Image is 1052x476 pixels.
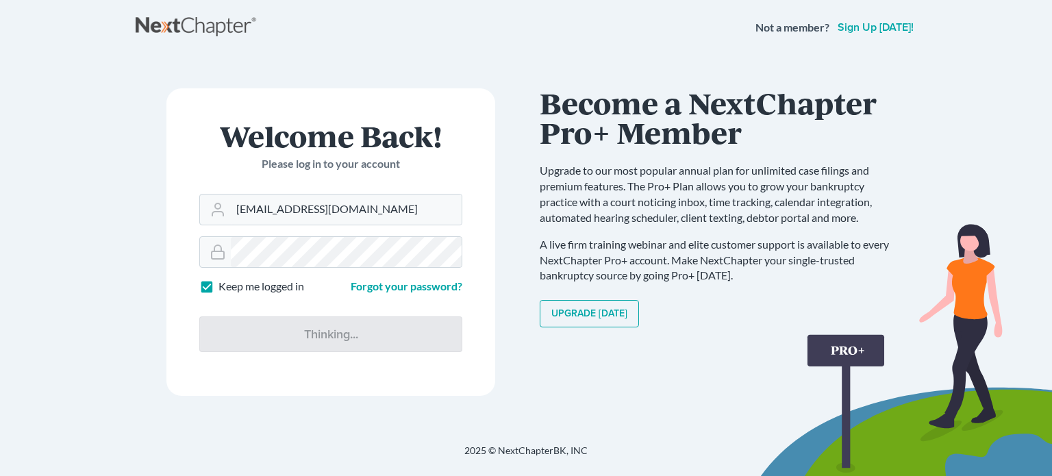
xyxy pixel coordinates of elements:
[540,237,903,284] p: A live firm training webinar and elite customer support is available to every NextChapter Pro+ ac...
[540,300,639,327] a: Upgrade [DATE]
[199,121,462,151] h1: Welcome Back!
[351,279,462,292] a: Forgot your password?
[540,163,903,225] p: Upgrade to our most popular annual plan for unlimited case filings and premium features. The Pro+...
[218,279,304,295] label: Keep me logged in
[755,20,829,36] strong: Not a member?
[231,195,462,225] input: Email Address
[540,88,903,147] h1: Become a NextChapter Pro+ Member
[136,444,916,468] div: 2025 © NextChapterBK, INC
[835,22,916,33] a: Sign up [DATE]!
[199,316,462,352] input: Thinking...
[199,156,462,172] p: Please log in to your account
